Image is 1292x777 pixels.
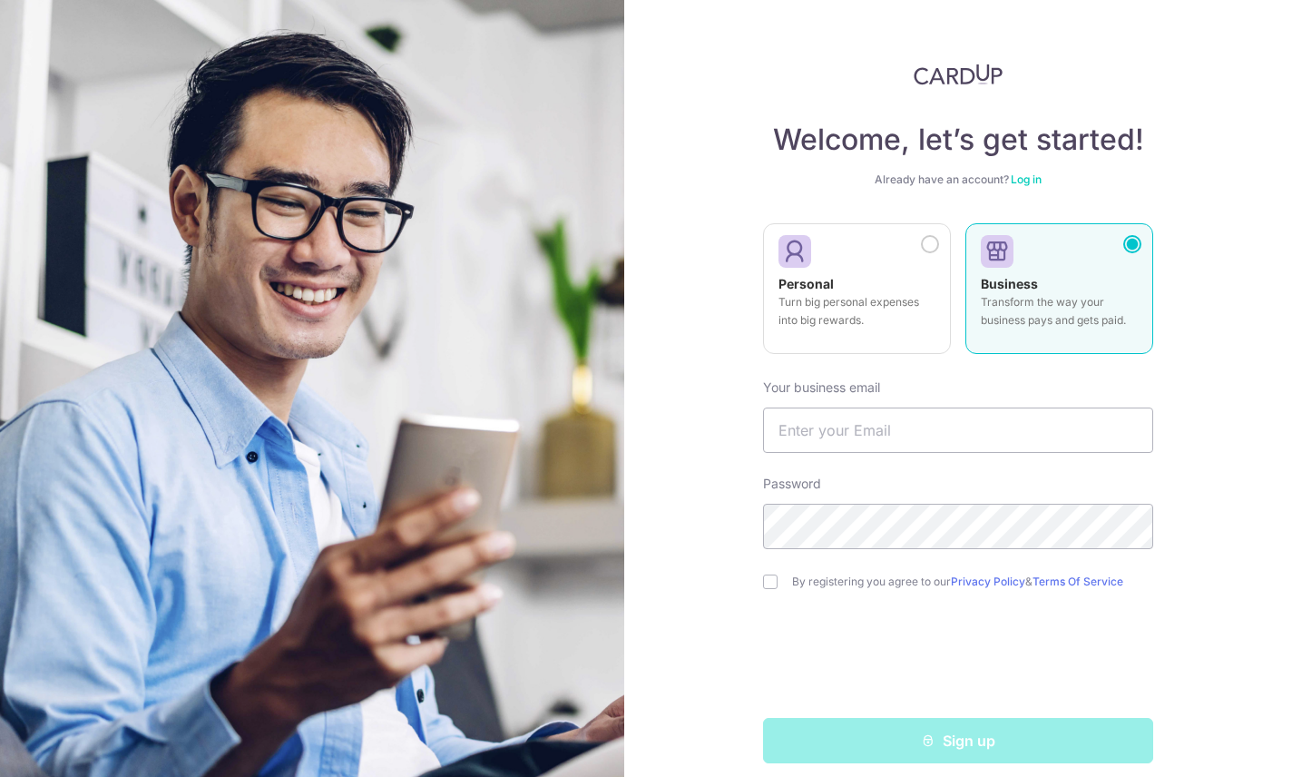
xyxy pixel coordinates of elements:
p: Turn big personal expenses into big rewards. [778,293,935,329]
input: Enter your Email [763,408,1153,453]
label: Password [763,475,821,493]
a: Terms Of Service [1033,575,1123,588]
img: CardUp Logo [914,64,1003,85]
h4: Welcome, let’s get started! [763,122,1153,158]
a: Personal Turn big personal expenses into big rewards. [763,223,951,365]
p: Transform the way your business pays and gets paid. [981,293,1138,329]
a: Business Transform the way your business pays and gets paid. [965,223,1153,365]
a: Log in [1011,172,1042,186]
a: Privacy Policy [951,575,1025,588]
iframe: reCAPTCHA [820,625,1096,696]
div: Already have an account? [763,172,1153,187]
label: By registering you agree to our & [792,575,1153,589]
strong: Business [981,276,1038,291]
label: Your business email [763,379,880,397]
strong: Personal [778,276,834,291]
